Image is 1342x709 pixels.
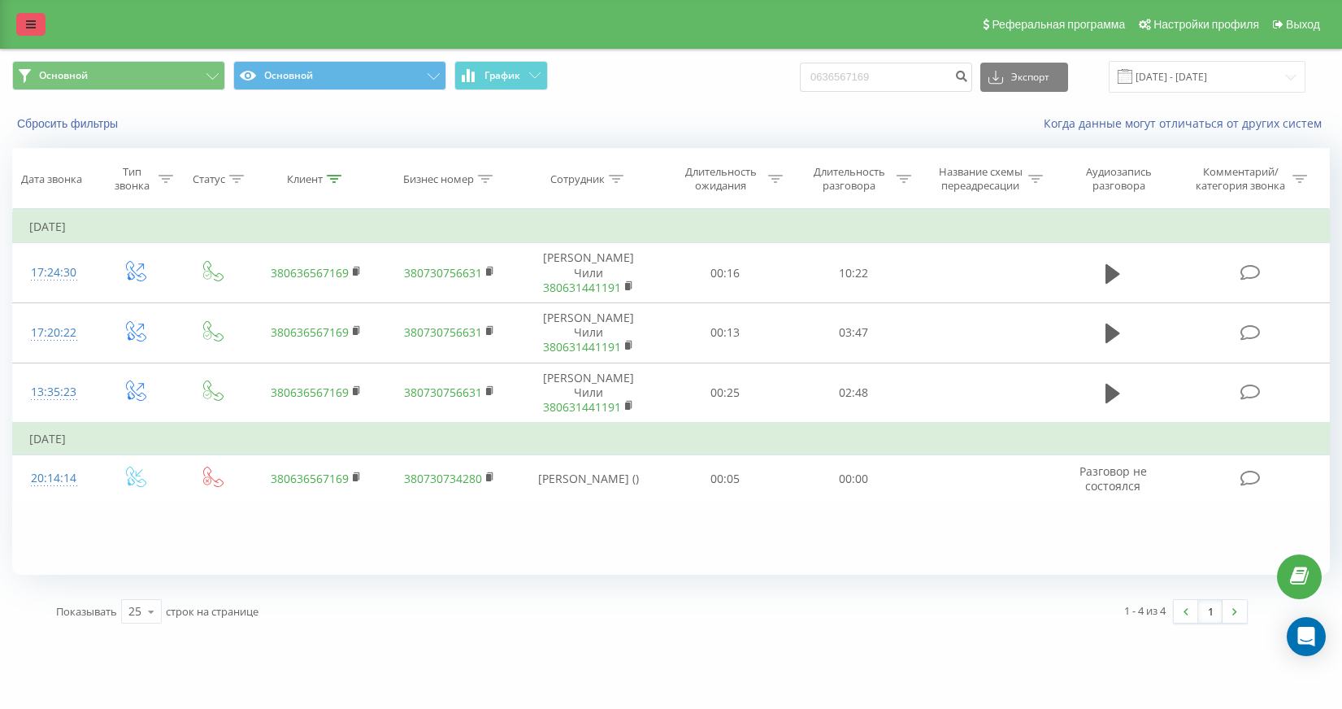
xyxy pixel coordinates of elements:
div: 20:14:14 [29,463,79,494]
div: Клиент [287,172,323,186]
div: Аудиозапись разговора [1066,165,1171,193]
td: 03:47 [789,302,918,363]
a: 380636567169 [271,265,349,281]
a: 380730756631 [404,385,482,400]
div: Длительность ожидания [677,165,764,193]
span: Реферальная программа [992,18,1125,31]
button: Основной [12,61,225,90]
a: 380730756631 [404,324,482,340]
div: Бизнес номер [403,172,474,186]
button: График [454,61,548,90]
td: [DATE] [13,423,1330,455]
td: [PERSON_NAME] () [516,455,660,502]
td: 00:00 [789,455,918,502]
td: [DATE] [13,211,1330,243]
div: 13:35:23 [29,376,79,408]
div: Комментарий/категория звонка [1193,165,1288,193]
a: 380730756631 [404,265,482,281]
span: Показывать [56,604,117,619]
a: 380730734280 [404,471,482,486]
span: Настройки профиля [1153,18,1259,31]
a: 380631441191 [543,280,621,295]
div: Сотрудник [550,172,605,186]
a: 380631441191 [543,399,621,415]
span: График [484,70,520,81]
span: Разговор не состоялся [1079,463,1147,494]
div: Дата звонка [21,172,82,186]
a: 380636567169 [271,324,349,340]
div: 17:20:22 [29,317,79,349]
span: Основной [39,69,88,82]
div: Тип звонка [110,165,154,193]
button: Основной [233,61,446,90]
td: [PERSON_NAME] Чили [516,243,660,303]
button: Экспорт [980,63,1068,92]
div: 25 [128,603,141,620]
a: 380636567169 [271,471,349,486]
a: 1 [1198,600,1223,623]
input: Поиск по номеру [800,63,972,92]
div: Название схемы переадресации [937,165,1024,193]
td: 00:25 [661,363,789,423]
span: строк на странице [166,604,258,619]
a: 380636567169 [271,385,349,400]
div: Статус [193,172,225,186]
button: Сбросить фильтры [12,116,126,131]
td: [PERSON_NAME] Чили [516,363,660,423]
td: [PERSON_NAME] Чили [516,302,660,363]
div: Длительность разговора [806,165,892,193]
td: 02:48 [789,363,918,423]
td: 00:13 [661,302,789,363]
div: Open Intercom Messenger [1287,617,1326,656]
td: 00:05 [661,455,789,502]
div: 17:24:30 [29,257,79,289]
div: 1 - 4 из 4 [1124,602,1166,619]
span: Выход [1286,18,1320,31]
td: 10:22 [789,243,918,303]
td: 00:16 [661,243,789,303]
a: Когда данные могут отличаться от других систем [1044,115,1330,131]
a: 380631441191 [543,339,621,354]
